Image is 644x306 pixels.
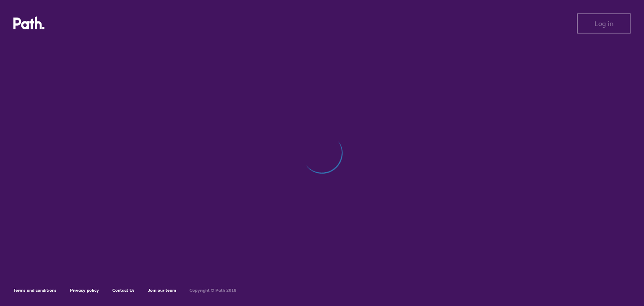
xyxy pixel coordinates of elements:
[70,288,99,293] a: Privacy policy
[577,13,631,34] button: Log in
[190,288,236,293] h6: Copyright © Path 2018
[595,20,613,27] span: Log in
[148,288,176,293] a: Join our team
[13,288,57,293] a: Terms and conditions
[112,288,135,293] a: Contact Us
